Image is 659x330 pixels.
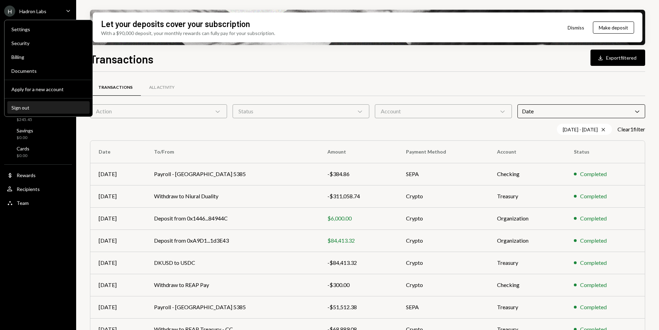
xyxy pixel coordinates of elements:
div: -$300.00 [327,281,389,289]
div: Completed [580,281,607,289]
div: Sign out [11,105,85,111]
div: Completed [580,170,607,178]
td: Payroll - [GEOGRAPHIC_DATA] 5385 [146,163,319,185]
div: Settings [11,26,85,32]
div: [DATE] - [DATE] [557,124,612,135]
button: Dismiss [559,19,593,36]
td: Withdraw to Niural Duality [146,185,319,207]
td: Payroll - [GEOGRAPHIC_DATA] 5385 [146,296,319,318]
div: [DATE] [99,303,137,311]
td: Crypto [398,207,488,229]
div: Let your deposits cover your subscription [101,18,250,29]
div: Completed [580,259,607,267]
td: Crypto [398,185,488,207]
div: Team [17,200,29,206]
div: Hadron Labs [19,8,46,14]
td: Deposit from 0x1446...84944C [146,207,319,229]
div: Recipients [17,186,40,192]
div: Security [11,40,85,46]
td: Treasury [489,252,566,274]
div: With a $90,000 deposit, your monthly rewards can fully pay for your subscription. [101,29,275,37]
th: Account [489,141,566,163]
div: Savings [17,128,33,133]
div: Status [233,104,370,118]
td: Deposit from 0xA9D1...1d3E43 [146,229,319,252]
h1: Transactions [90,52,153,66]
button: Clear1filter [617,126,645,133]
a: Team [4,197,72,209]
a: Security [7,37,90,49]
div: [DATE] [99,170,137,178]
div: Account [375,104,512,118]
td: Organization [489,229,566,252]
div: All Activity [149,85,174,90]
div: Cards [17,146,29,151]
div: Documents [11,68,85,74]
div: -$311,058.74 [327,192,389,200]
th: Date [90,141,146,163]
button: Exportfiltered [590,50,645,66]
td: DKUSD to USDC [146,252,319,274]
div: Completed [580,303,607,311]
div: Completed [580,192,607,200]
div: [DATE] [99,236,137,245]
div: Transactions [98,85,133,90]
button: Apply for a new account [7,83,90,96]
a: All Activity [141,79,183,96]
a: Transactions [90,79,141,96]
div: [DATE] [99,192,137,200]
td: SEPA [398,296,488,318]
div: [DATE] [99,214,137,223]
button: Sign out [7,102,90,114]
a: Savings$0.00 [4,125,72,142]
div: H [4,6,15,17]
th: Payment Method [398,141,488,163]
a: Documents [7,64,90,77]
div: Completed [580,236,607,245]
div: $245.45 [17,117,37,123]
td: Withdraw to REAP Pay [146,274,319,296]
div: -$84,413.32 [327,259,389,267]
div: -$51,512.38 [327,303,389,311]
div: Billing [11,54,85,60]
div: $0.00 [17,135,33,141]
div: Apply for a new account [11,86,85,92]
div: Date [517,104,645,118]
div: $84,413.32 [327,236,389,245]
td: Treasury [489,185,566,207]
div: $0.00 [17,153,29,159]
th: Amount [319,141,398,163]
td: Crypto [398,229,488,252]
a: Rewards [4,169,72,181]
div: -$384.86 [327,170,389,178]
div: [DATE] [99,259,137,267]
td: Organization [489,207,566,229]
td: Crypto [398,252,488,274]
div: [DATE] [99,281,137,289]
a: Cards$0.00 [4,144,72,160]
div: Rewards [17,172,36,178]
a: Settings [7,23,90,35]
td: SEPA [398,163,488,185]
a: Recipients [4,183,72,195]
td: Checking [489,163,566,185]
td: Checking [489,274,566,296]
a: Billing [7,51,90,63]
td: Crypto [398,274,488,296]
div: $6,000.00 [327,214,389,223]
div: Completed [580,214,607,223]
div: Action [90,104,227,118]
th: To/From [146,141,319,163]
td: Treasury [489,296,566,318]
th: Status [566,141,645,163]
button: Make deposit [593,21,634,34]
